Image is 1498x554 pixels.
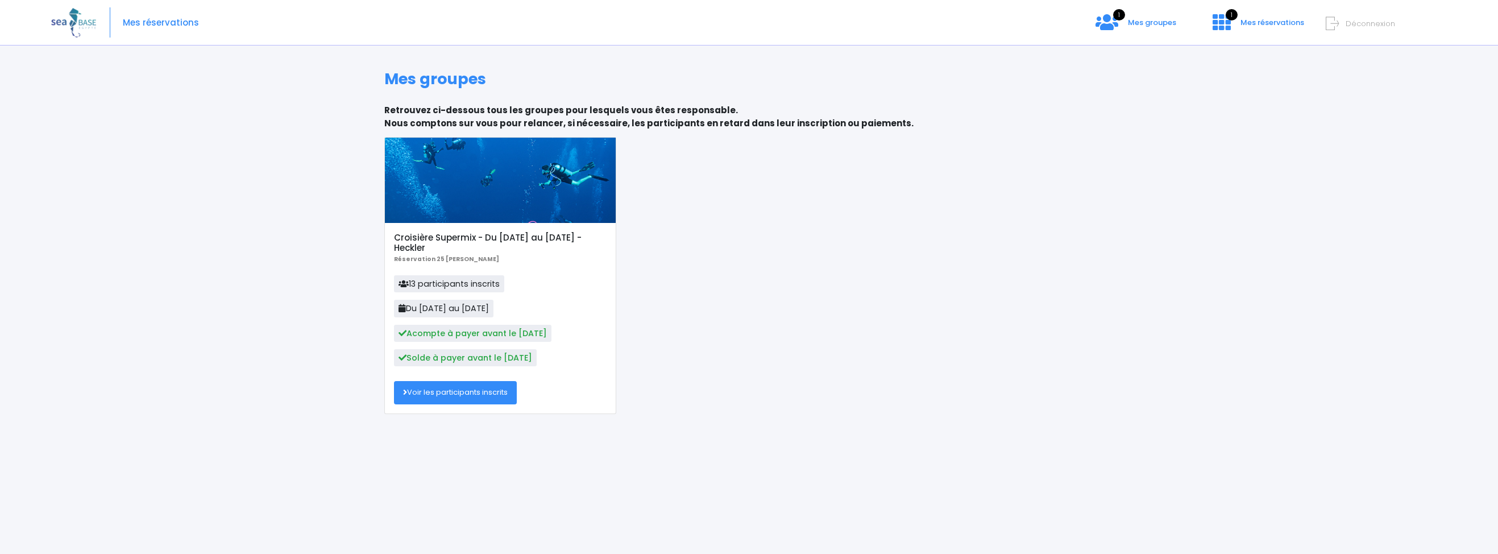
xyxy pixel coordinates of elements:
[384,104,1114,130] p: Retrouvez ci-dessous tous les groupes pour lesquels vous êtes responsable. Nous comptons sur vous...
[394,233,606,253] h5: Croisière Supermix - Du [DATE] au [DATE] - Heckler
[394,349,537,366] span: Solde à payer avant le [DATE]
[1113,9,1125,20] span: 1
[1346,18,1395,29] span: Déconnexion
[394,255,499,263] b: Réservation 25 [PERSON_NAME]
[1086,21,1185,32] a: 1 Mes groupes
[394,325,551,342] span: Acompte à payer avant le [DATE]
[384,70,1114,88] h1: Mes groupes
[394,381,517,404] a: Voir les participants inscrits
[1204,21,1311,32] a: 1 Mes réservations
[1240,17,1304,28] span: Mes réservations
[1128,17,1176,28] span: Mes groupes
[394,275,504,292] span: 13 participants inscrits
[1226,9,1238,20] span: 1
[394,300,493,317] span: Du [DATE] au [DATE]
